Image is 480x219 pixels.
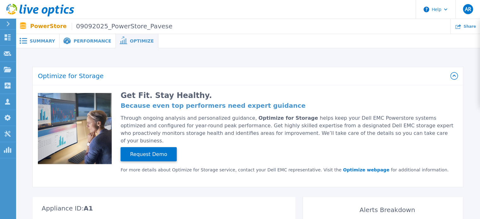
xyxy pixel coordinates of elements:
img: Optimize Promo [38,93,112,165]
span: AR [465,7,471,12]
span: Request Demo [127,151,170,158]
p: PowerStore [30,23,173,30]
div: For more details about Optimize for Storage service, contact your Dell EMC representative. Visit ... [121,167,454,172]
h2: Get Fit. Stay Healthy. [121,93,454,98]
span: Performance [74,39,111,43]
a: Optimize webpage [341,167,391,172]
h4: Because even top performers need expert guidance [121,103,454,108]
div: Through ongoing analysis and personalized guidance, helps keep your Dell EMC Powerstore systems o... [121,114,454,145]
span: Optimize for Storage [258,115,320,121]
span: Optimize [130,39,154,43]
div: Alerts Breakdown [312,201,463,217]
h2: Optimize for Storage [38,73,450,79]
span: Summary [30,39,55,43]
span: Share [464,25,476,28]
button: Request Demo [121,147,177,161]
div: Appliance ID: [42,206,84,211]
span: 09092025_PowerStore_Pavese [72,23,172,30]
